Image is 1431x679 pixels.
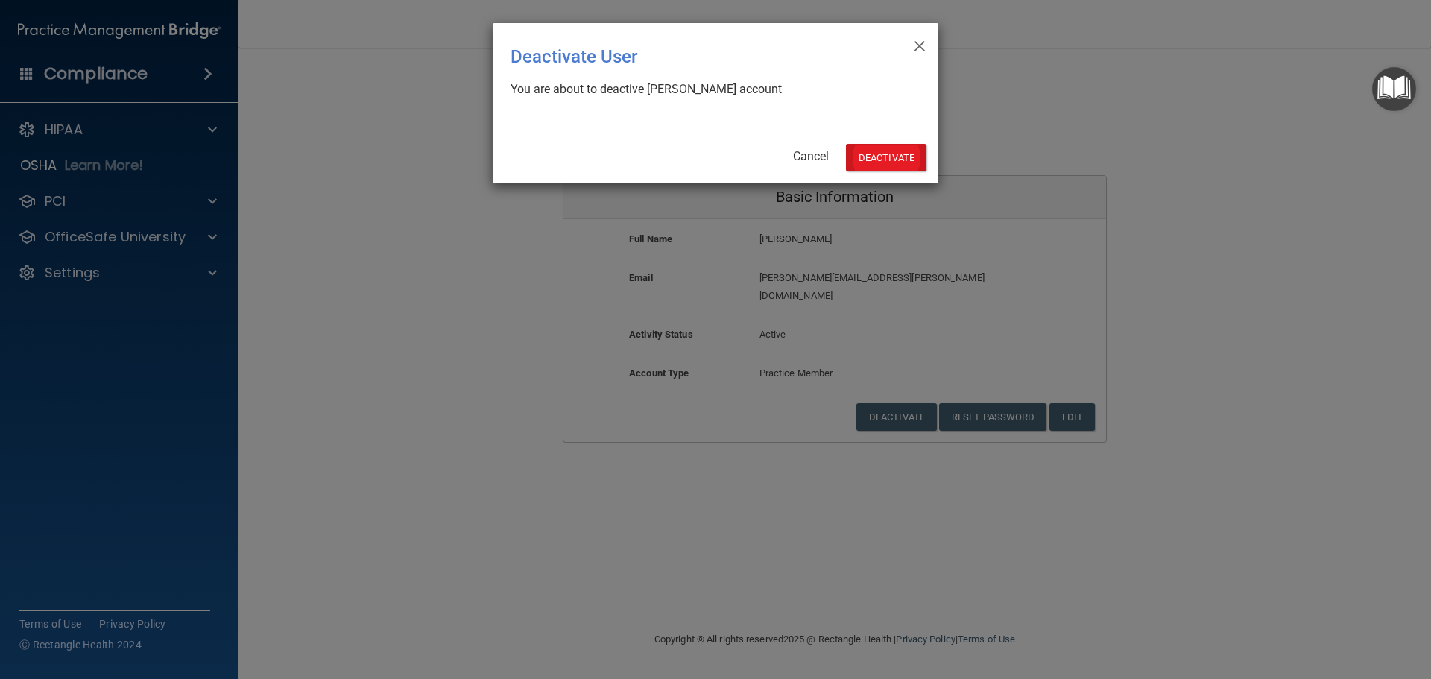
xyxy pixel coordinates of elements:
[1173,573,1413,633] iframe: Drift Widget Chat Controller
[511,81,909,98] div: You are about to deactive [PERSON_NAME] account
[793,149,829,163] a: Cancel
[913,29,926,59] span: ×
[846,144,926,171] button: Deactivate
[1372,67,1416,111] button: Open Resource Center
[511,35,859,78] div: Deactivate User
